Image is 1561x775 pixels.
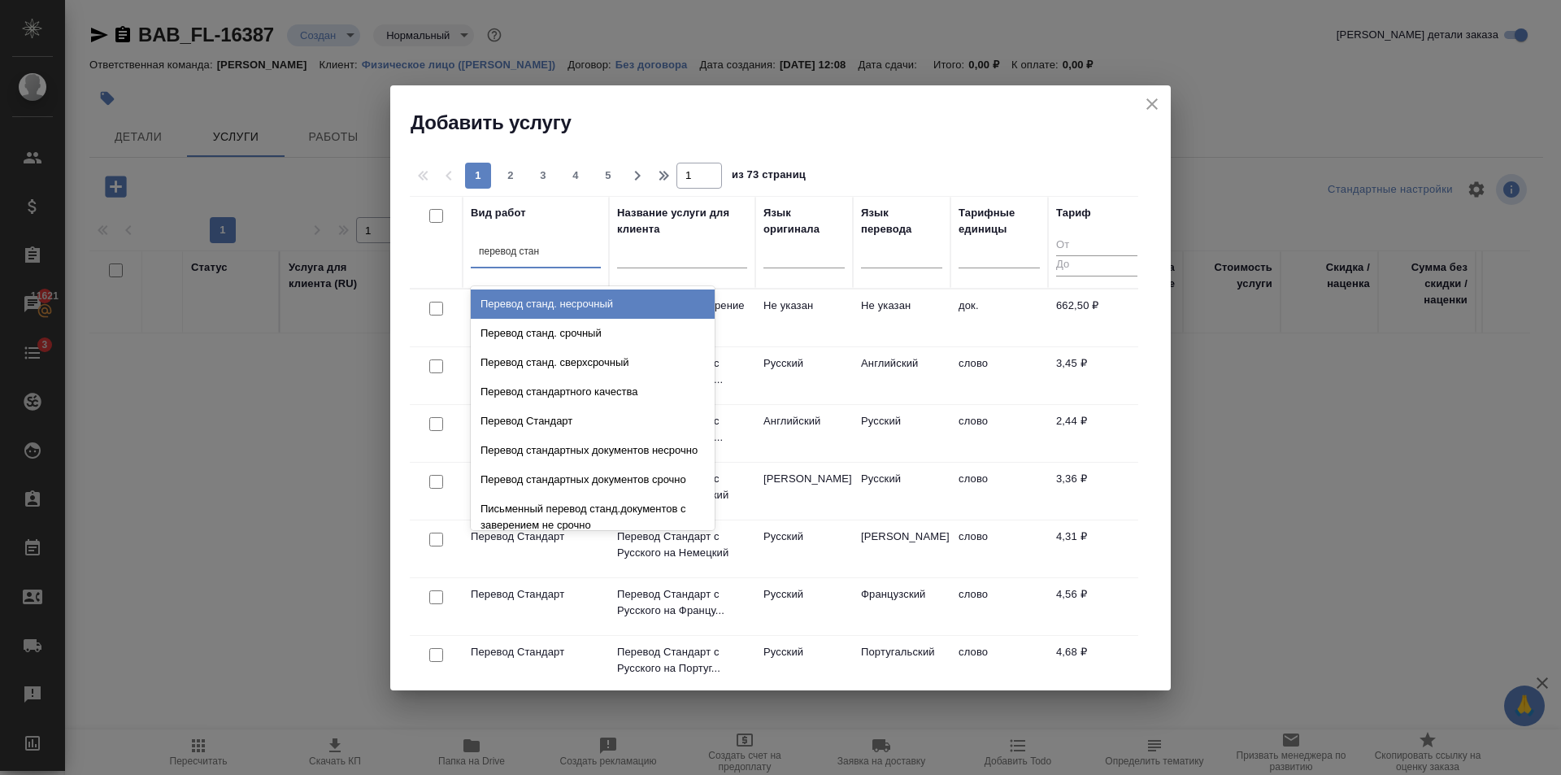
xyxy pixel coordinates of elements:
td: слово [950,463,1048,520]
p: Перевод Стандарт с Русского на Немецкий [617,529,747,561]
td: слово [950,405,1048,462]
div: Язык перевода [861,205,942,237]
span: 3 [530,168,556,184]
td: 4,68 ₽ [1048,636,1146,693]
input: От [1056,236,1137,256]
td: Русский [755,347,853,404]
td: Португальский [853,636,950,693]
div: Перевод Стандарт [471,407,715,436]
div: Перевод стандартного качества [471,377,715,407]
h2: Добавить услугу [411,110,1171,136]
div: Вид работ [471,205,526,221]
div: Письменный перевод станд.документов с заверением не срочно [471,494,715,540]
td: Русский [755,578,853,635]
td: Русский [755,636,853,693]
td: Русский [755,520,853,577]
td: [PERSON_NAME] [853,520,950,577]
p: Перевод Стандарт с Русского на Францу... [617,586,747,619]
td: Не указан [853,290,950,346]
span: 2 [498,168,524,184]
div: Перевод станд. срочный [471,319,715,348]
button: close [1140,92,1164,116]
td: 3,36 ₽ [1048,463,1146,520]
span: 4 [563,168,589,184]
td: Русский [853,463,950,520]
td: слово [950,520,1048,577]
span: из 73 страниц [732,165,806,189]
td: 2,44 ₽ [1048,405,1146,462]
p: Перевод Стандарт [471,586,601,603]
td: слово [950,636,1048,693]
td: слово [950,578,1048,635]
td: Русский [853,405,950,462]
p: Перевод Стандарт [471,529,601,545]
td: слово [950,347,1048,404]
td: Французский [853,578,950,635]
td: 662,50 ₽ [1048,290,1146,346]
span: 5 [595,168,621,184]
div: Тариф [1056,205,1091,221]
div: Язык оригинала [763,205,845,237]
div: Перевод станд. несрочный [471,290,715,319]
td: Английский [853,347,950,404]
div: Название услуги для клиента [617,205,747,237]
div: Перевод стандартных документов несрочно [471,436,715,465]
div: Перевод станд. сверхсрочный [471,348,715,377]
td: док. [950,290,1048,346]
div: Перевод стандартных документов срочно [471,465,715,494]
td: [PERSON_NAME] [755,463,853,520]
button: 2 [498,163,524,189]
div: Тарифные единицы [959,205,1040,237]
button: 4 [563,163,589,189]
td: 4,56 ₽ [1048,578,1146,635]
p: Перевод Стандарт с Русского на Португ... [617,644,747,677]
button: 5 [595,163,621,189]
p: Перевод Стандарт [471,644,601,660]
td: Не указан [755,290,853,346]
td: Английский [755,405,853,462]
button: 3 [530,163,556,189]
td: 4,31 ₽ [1048,520,1146,577]
input: До [1056,255,1137,276]
td: 3,45 ₽ [1048,347,1146,404]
